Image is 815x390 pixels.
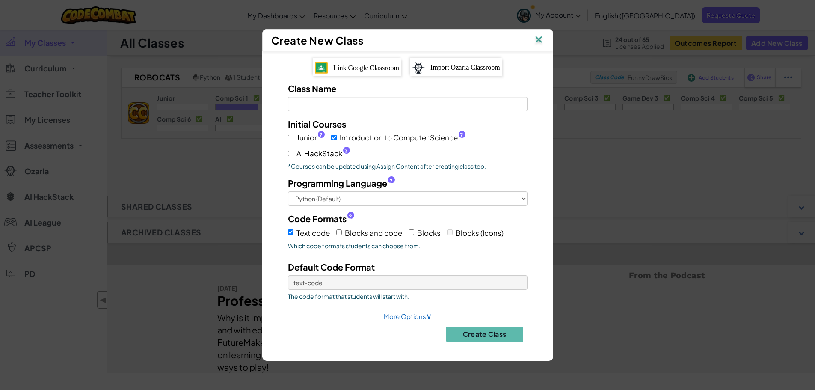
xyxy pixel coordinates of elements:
input: Introduction to Computer Science? [331,135,337,140]
span: Introduction to Computer Science [340,131,465,144]
img: IconGoogleClassroom.svg [315,62,328,73]
p: *Courses can be updated using Assign Content after creating class too. [288,162,528,170]
span: ? [389,178,393,185]
span: ? [349,213,352,220]
img: ozaria-logo.png [412,62,425,74]
img: IconClose.svg [533,34,544,47]
span: ? [460,131,463,138]
span: Which code formats students can choose from. [288,241,528,250]
span: Blocks (Icons) [456,228,504,238]
input: Blocks [409,229,414,235]
span: AI HackStack [296,147,350,160]
input: Blocks and code [336,229,342,235]
span: Programming Language [288,177,387,189]
span: ? [344,147,348,154]
input: Blocks (Icons) [447,229,453,235]
input: AI HackStack? [288,151,293,156]
span: Default Code Format [288,262,375,272]
span: Blocks [417,228,441,238]
span: Import Ozaria Classroom [430,64,500,71]
input: Junior? [288,135,293,140]
span: ? [319,131,323,138]
a: More Options [384,312,432,320]
input: Text code [288,229,293,235]
span: Create New Class [271,34,364,47]
span: Link Google Classroom [333,64,399,71]
button: Create Class [446,327,523,342]
span: Text code [296,228,330,238]
label: Initial Courses [288,118,346,130]
span: Code Formats [288,212,347,225]
span: ∨ [426,311,432,321]
span: Blocks and code [345,228,402,238]
span: Junior [296,131,325,144]
span: Class Name [288,83,336,94]
span: The code format that students will start with. [288,292,528,301]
